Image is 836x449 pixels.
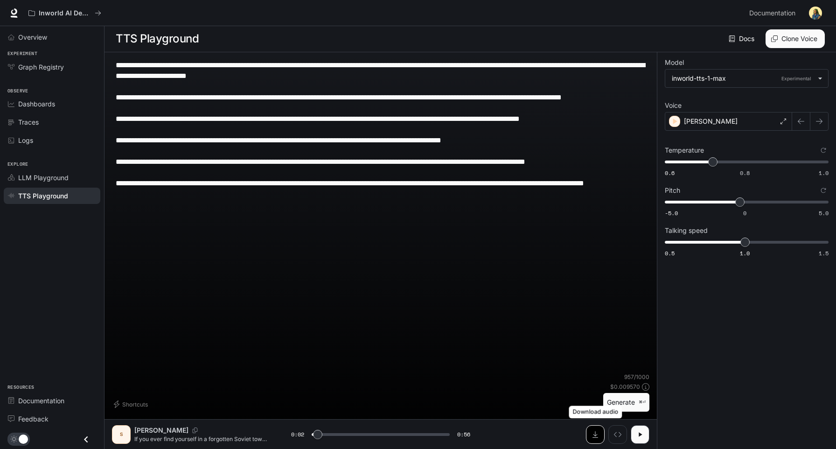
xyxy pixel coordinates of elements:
p: ⌘⏎ [639,400,646,405]
button: Reset to default [818,145,829,155]
span: 1.0 [740,249,750,257]
button: Copy Voice ID [188,428,202,433]
p: [PERSON_NAME] [684,117,738,126]
span: 0.6 [665,169,675,177]
a: LLM Playground [4,169,100,186]
p: Temperature [665,147,704,154]
button: Inspect [608,425,627,444]
a: Graph Registry [4,59,100,75]
p: Experimental [780,74,813,83]
button: Generate⌘⏎ [603,393,649,412]
span: Dashboards [18,99,55,109]
span: Overview [18,32,47,42]
a: Overview [4,29,100,45]
p: Model [665,59,684,66]
a: Docs [727,29,758,48]
p: Voice [665,102,682,109]
span: TTS Playground [18,191,68,201]
span: 5.0 [819,209,829,217]
h1: TTS Playground [116,29,199,48]
span: 0.8 [740,169,750,177]
span: 0 [743,209,746,217]
button: Reset to default [818,185,829,196]
button: All workspaces [24,4,105,22]
a: Documentation [4,393,100,409]
span: Traces [18,117,39,127]
button: Shortcuts [112,397,152,412]
span: Logs [18,135,33,145]
a: Documentation [745,4,802,22]
span: Documentation [749,7,795,19]
p: $ 0.009570 [610,383,640,391]
span: 0:56 [457,430,470,439]
span: Dark mode toggle [19,434,28,444]
button: User avatar [806,4,825,22]
p: Inworld AI Demos [39,9,91,17]
div: S [114,427,129,442]
p: Talking speed [665,227,708,234]
button: Close drawer [76,430,97,449]
p: If you ever find yourself in a forgotten Soviet town, its streets silent and crumbling, and a fig... [134,435,269,443]
span: LLM Playground [18,173,69,182]
a: Feedback [4,411,100,427]
span: -5.0 [665,209,678,217]
span: Graph Registry [18,62,64,72]
a: Logs [4,132,100,148]
div: inworld-tts-1-maxExperimental [665,70,828,87]
p: Pitch [665,187,680,194]
img: User avatar [809,7,822,20]
button: Download audio [586,425,605,444]
a: Traces [4,114,100,130]
p: [PERSON_NAME] [134,426,188,435]
a: Dashboards [4,96,100,112]
div: Download audio [569,406,622,419]
div: inworld-tts-1-max [672,74,813,83]
span: 0:02 [291,430,304,439]
span: Documentation [18,396,64,406]
span: Feedback [18,414,49,424]
p: 957 / 1000 [624,373,649,381]
a: TTS Playground [4,188,100,204]
span: 0.5 [665,249,675,257]
button: Clone Voice [766,29,825,48]
span: 1.0 [819,169,829,177]
span: 1.5 [819,249,829,257]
